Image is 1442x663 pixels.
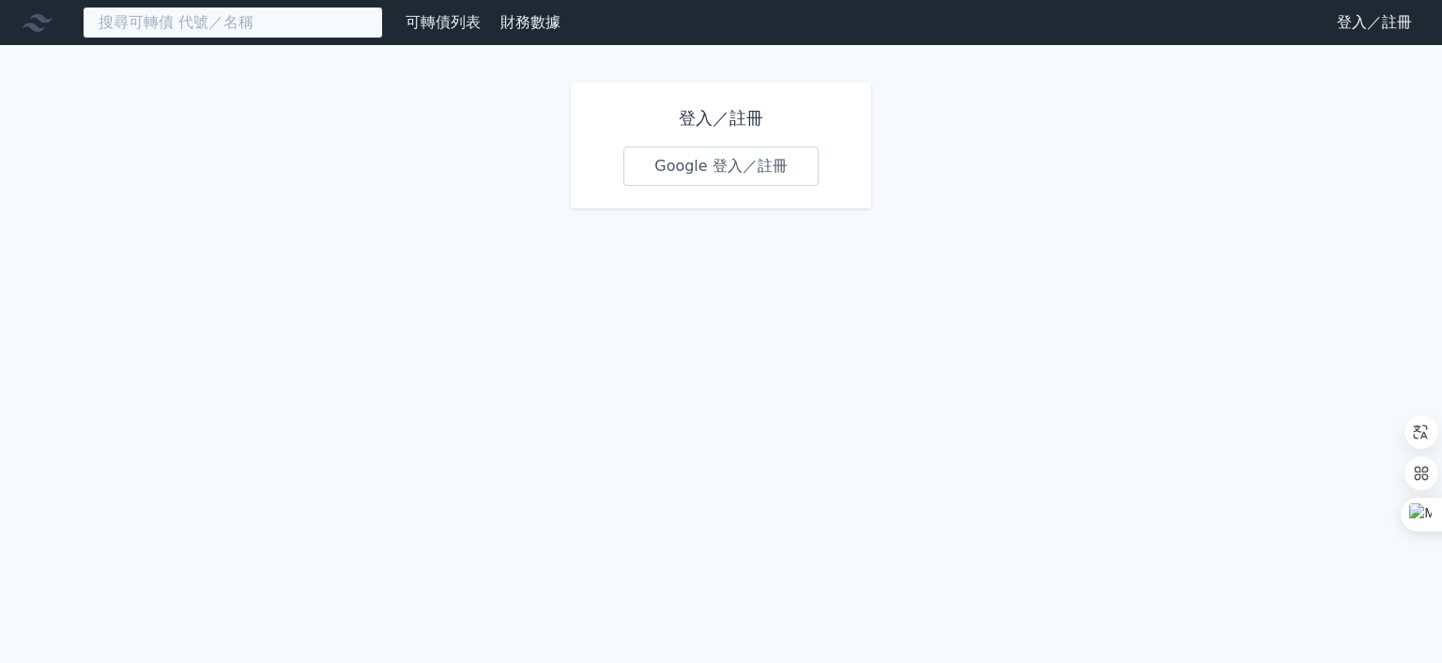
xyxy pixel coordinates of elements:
input: 搜尋可轉債 代號／名稱 [83,7,383,39]
h1: 登入／註冊 [623,105,819,131]
a: 登入／註冊 [1322,8,1427,38]
a: 可轉債列表 [406,13,481,31]
a: Google 登入／註冊 [623,146,819,186]
a: 財務數據 [500,13,560,31]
